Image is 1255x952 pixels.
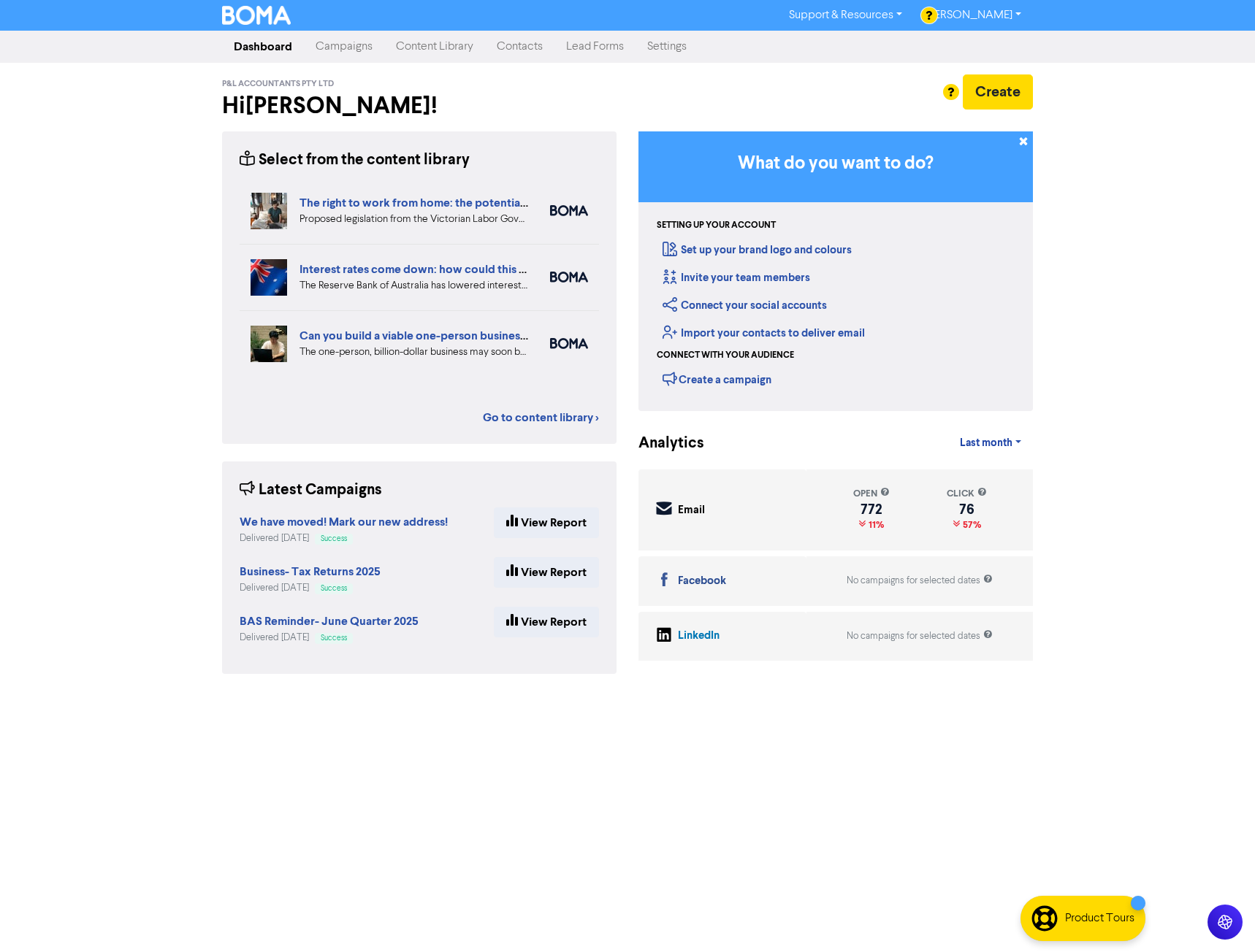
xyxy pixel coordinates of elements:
[300,345,528,360] div: The one-person, billion-dollar business may soon become a reality. But what are the pros and cons...
[678,573,726,590] div: Facebook
[222,6,291,25] img: BOMA Logo
[663,299,827,312] a: Connect your social accounts
[240,631,419,645] div: Delivered [DATE]
[550,272,588,283] img: boma
[963,74,1033,110] button: Create
[663,326,865,340] a: Import your contacts to deliver email
[300,278,528,293] div: The Reserve Bank of Australia has lowered interest rates. What does a drop in interest rates mean...
[948,429,1033,458] a: Last month
[494,507,599,538] a: View Report
[657,349,794,362] div: Connect with your audience
[240,614,419,629] strong: BAS Reminder- June Quarter 2025
[777,4,914,27] a: Support & Resources
[300,196,736,210] a: The right to work from home: the potential impact for your employees and business
[240,564,381,579] strong: Business- Tax Returns 2025
[947,487,987,501] div: click
[847,629,993,643] div: No campaigns for selected dates
[847,574,993,588] div: No campaigns for selected dates
[914,4,1033,27] a: [PERSON_NAME]
[485,32,554,61] a: Contacts
[550,205,588,216] img: boma
[947,504,987,515] div: 76
[960,519,981,531] span: 57%
[554,32,636,61] a: Lead Forms
[300,262,676,277] a: Interest rates come down: how could this affect your business finances?
[222,32,304,61] a: Dashboard
[494,607,599,637] a: View Report
[240,567,381,578] a: Business- Tax Returns 2025
[222,79,334,89] span: P&L Accountants Pty Ltd
[240,581,381,595] div: Delivered [DATE]
[321,585,347,592] span: Success
[300,212,528,227] div: Proposed legislation from the Victorian Labor Government could offer your employees the right to ...
[240,616,419,628] a: BAS Reminder- June Quarter 2025
[678,502,705,519] div: Email
[866,519,884,531] span: 11%
[483,409,599,426] a: Go to content library >
[660,153,1011,174] h3: What do you want to do?
[240,531,448,545] div: Delivered [DATE]
[494,557,599,588] a: View Report
[663,243,852,257] a: Set up your brand logo and colours
[1182,882,1255,952] iframe: Chat Widget
[240,149,470,172] div: Select from the content library
[304,32,384,61] a: Campaigns
[960,437,1012,450] span: Last month
[550,338,588,349] img: boma
[321,535,347,542] span: Success
[638,432,686,455] div: Analytics
[300,329,530,343] a: Can you build a viable one-person business?
[657,219,776,232] div: Setting up your account
[222,92,617,120] h2: Hi [PERSON_NAME] !
[663,368,771,390] div: Create a campaign
[663,271,810,285] a: Invite your team members
[853,504,890,515] div: 772
[384,32,485,61] a: Content Library
[853,487,890,501] div: open
[321,634,347,642] span: Success
[636,32,698,61] a: Settings
[638,131,1033,411] div: Getting Started in BOMA
[678,628,720,645] div: LinkedIn
[240,517,448,529] a: We have moved! Mark our new address!
[240,479,382,502] div: Latest Campaigns
[240,515,448,529] strong: We have moved! Mark our new address!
